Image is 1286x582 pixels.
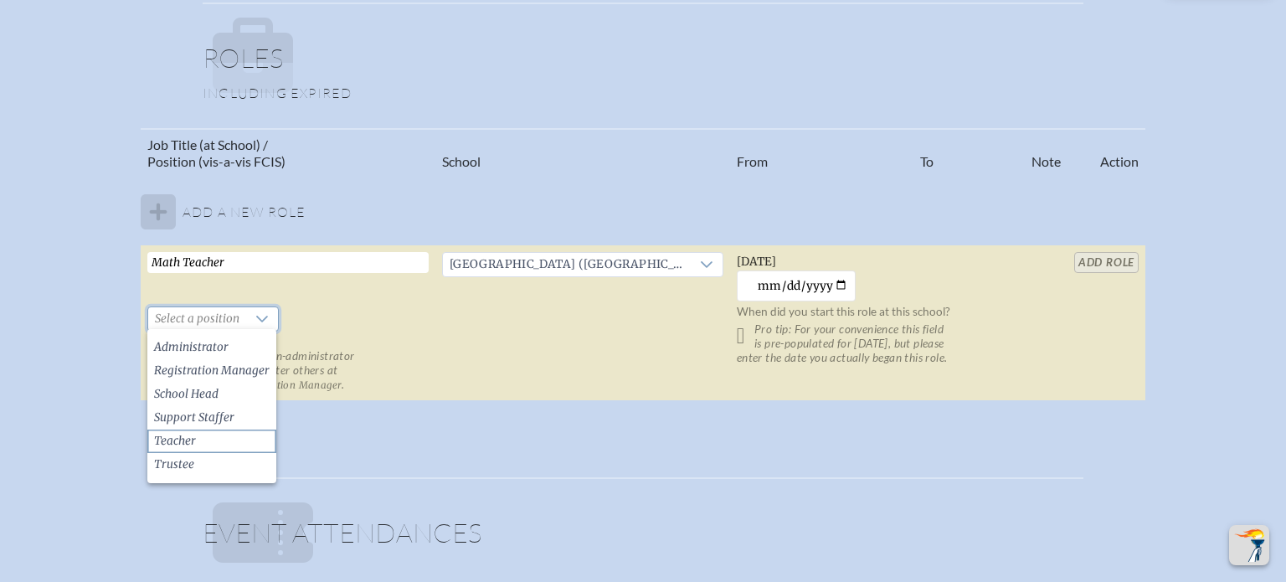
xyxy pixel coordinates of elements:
button: Scroll Top [1229,525,1269,565]
span: School Head [154,386,219,403]
th: Job Title (at School) / Position (vis-a-vis FCIS) [141,129,435,178]
li: Teacher [147,430,276,453]
li: Administrator [147,336,276,359]
span: Select a position [148,307,246,331]
span: Registration Manager [237,379,342,391]
img: To the top [1232,528,1266,562]
th: School [435,129,730,178]
p: Pro tip: If you are a non-administrator with authority to register others at your school, select . [147,349,429,392]
span: Creation Village World School (Kissimmee) [443,253,691,276]
th: From [730,129,913,178]
li: Trustee [147,453,276,476]
li: Support Staffer [147,406,276,430]
li: Registration Manager [147,359,276,383]
span: [DATE] [737,255,776,269]
h1: Roles [203,44,1083,85]
li: School Head [147,383,276,406]
span: Teacher [154,433,196,450]
span: Support Staffer [154,409,234,426]
ul: Option List [147,329,276,483]
th: Note [1025,129,1067,178]
span: Administrator [154,339,229,356]
h1: Event Attendances [203,519,1083,559]
th: To [913,129,1025,178]
th: Action [1067,129,1145,178]
p: Pro tip: For your convenience this field is pre-populated for [DATE], but please enter the date y... [737,322,1018,365]
span: Trustee [154,456,194,473]
p: Including expired [203,85,1083,101]
span: Registration Manager [154,363,270,379]
p: When did you start this role at this school? [737,305,1018,319]
input: Job Title, eg, Science Teacher, 5th Grade [147,252,429,273]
